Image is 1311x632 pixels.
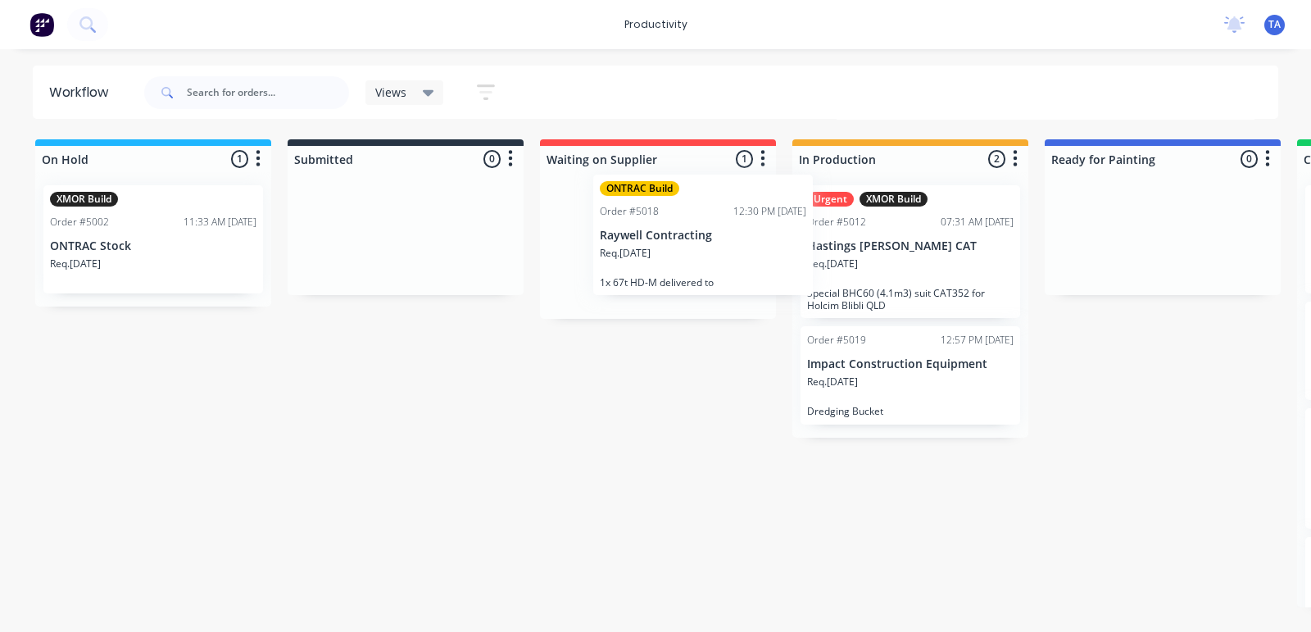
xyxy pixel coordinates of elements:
[1268,17,1281,32] span: TA
[616,12,696,37] div: productivity
[187,76,349,109] input: Search for orders...
[49,83,116,102] div: Workflow
[375,84,406,101] span: Views
[29,12,54,37] img: Factory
